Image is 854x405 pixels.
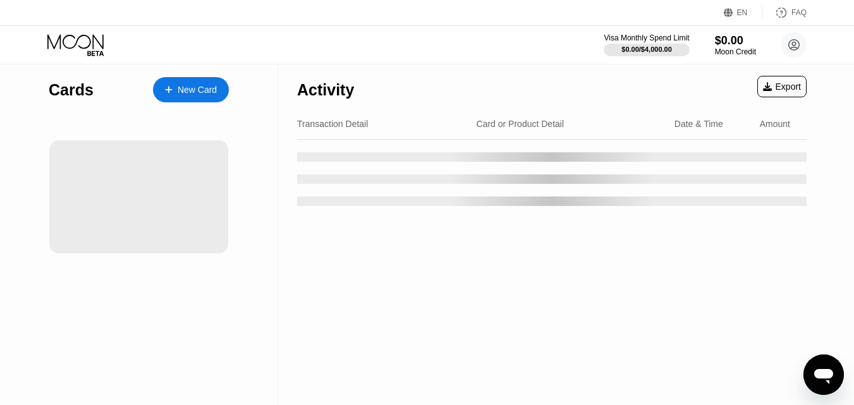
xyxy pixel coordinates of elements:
div: Date & Time [674,119,723,129]
div: New Card [178,85,217,95]
div: Activity [297,81,354,99]
div: Cards [49,81,94,99]
div: New Card [153,77,229,102]
div: Export [763,82,801,92]
div: Moon Credit [715,47,756,56]
div: EN [737,8,748,17]
div: Amount [760,119,790,129]
div: Export [757,76,807,97]
div: $0.00 [715,34,756,47]
iframe: Button to launch messaging window [803,354,844,395]
div: Card or Product Detail [477,119,564,129]
div: Visa Monthly Spend Limit$0.00/$4,000.00 [604,33,689,56]
div: EN [724,6,762,19]
div: FAQ [762,6,807,19]
div: Visa Monthly Spend Limit [604,33,689,42]
div: $0.00 / $4,000.00 [621,45,672,53]
div: FAQ [791,8,807,17]
div: $0.00Moon Credit [715,34,756,56]
div: Transaction Detail [297,119,368,129]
